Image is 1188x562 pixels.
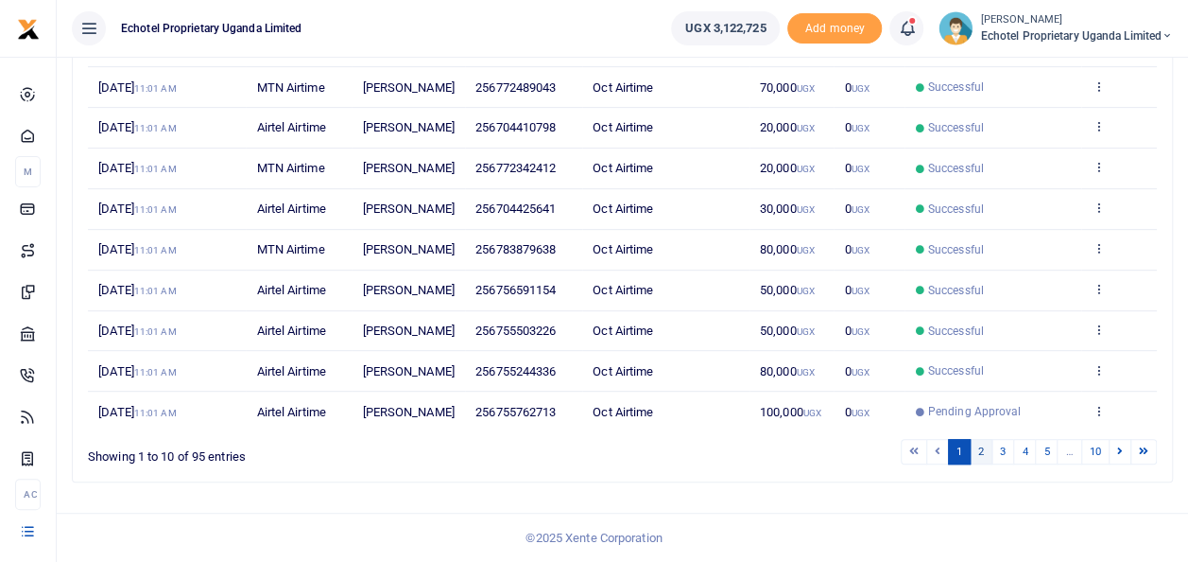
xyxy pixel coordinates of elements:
span: Echotel Proprietary Uganda Limited [980,27,1173,44]
span: Successful [928,160,984,177]
li: Toup your wallet [787,13,882,44]
small: UGX [796,204,814,215]
span: 256772489043 [475,80,556,95]
span: [DATE] [98,202,176,216]
small: 11:01 AM [134,286,177,296]
small: UGX [796,326,814,337]
span: Successful [928,362,984,379]
span: [DATE] [98,161,176,175]
small: UGX [852,326,869,337]
li: Ac [15,479,41,510]
span: [DATE] [98,120,176,134]
span: [PERSON_NAME] [362,405,454,419]
span: Oct Airtime [593,242,653,256]
span: Add money [787,13,882,44]
small: UGX [852,286,869,296]
small: UGX [852,408,869,418]
span: 256772342412 [475,161,556,175]
small: 11:01 AM [134,367,177,378]
span: 50,000 [760,283,815,297]
small: UGX [796,123,814,133]
span: 80,000 [760,242,815,256]
img: logo-small [17,18,40,41]
span: 256783879638 [475,242,556,256]
span: Successful [928,323,984,340]
span: 256755503226 [475,324,556,338]
span: MTN Airtime [257,80,325,95]
span: 256704410798 [475,120,556,134]
span: 80,000 [760,364,815,378]
span: Successful [928,241,984,258]
span: 0 [845,242,869,256]
li: M [15,156,41,187]
span: 256755762713 [475,405,556,419]
span: Airtel Airtime [257,202,326,216]
span: Airtel Airtime [257,324,326,338]
a: 10 [1081,439,1110,465]
span: Oct Airtime [593,283,653,297]
span: Oct Airtime [593,80,653,95]
li: Wallet ballance [663,11,787,45]
span: [PERSON_NAME] [362,80,454,95]
small: UGX [796,83,814,94]
span: Oct Airtime [593,324,653,338]
small: 11:01 AM [134,204,177,215]
a: profile-user [PERSON_NAME] Echotel Proprietary Uganda Limited [938,11,1173,45]
span: [DATE] [98,80,176,95]
span: [PERSON_NAME] [362,324,454,338]
a: UGX 3,122,725 [671,11,780,45]
a: 5 [1035,439,1058,465]
small: 11:01 AM [134,164,177,174]
span: [PERSON_NAME] [362,242,454,256]
span: 100,000 [760,405,821,419]
span: [DATE] [98,364,176,378]
span: 20,000 [760,120,815,134]
span: Airtel Airtime [257,364,326,378]
span: 0 [845,161,869,175]
span: Airtel Airtime [257,405,326,419]
small: 11:01 AM [134,123,177,133]
a: 4 [1013,439,1036,465]
span: [PERSON_NAME] [362,120,454,134]
small: 11:01 AM [134,83,177,94]
img: profile-user [938,11,973,45]
span: [DATE] [98,324,176,338]
span: 256704425641 [475,202,556,216]
small: UGX [796,286,814,296]
span: Successful [928,282,984,299]
span: [DATE] [98,242,176,256]
span: 0 [845,364,869,378]
span: 0 [845,405,869,419]
span: 30,000 [760,202,815,216]
span: Pending Approval [928,403,1022,420]
span: Oct Airtime [593,202,653,216]
span: 70,000 [760,80,815,95]
span: 20,000 [760,161,815,175]
span: [PERSON_NAME] [362,283,454,297]
span: Airtel Airtime [257,120,326,134]
span: Oct Airtime [593,120,653,134]
small: 11:01 AM [134,245,177,255]
small: UGX [803,408,821,418]
div: Showing 1 to 10 of 95 entries [88,437,525,466]
span: Successful [928,201,984,218]
span: [DATE] [98,405,176,419]
small: UGX [852,123,869,133]
span: [DATE] [98,283,176,297]
small: UGX [796,367,814,378]
span: Echotel Proprietary Uganda Limited [113,20,309,37]
span: Successful [928,79,984,96]
a: logo-small logo-large logo-large [17,21,40,35]
span: 0 [845,324,869,338]
a: 1 [948,439,971,465]
span: [PERSON_NAME] [362,202,454,216]
span: [PERSON_NAME] [362,161,454,175]
span: Oct Airtime [593,405,653,419]
span: Oct Airtime [593,364,653,378]
span: 256755244336 [475,364,556,378]
span: 0 [845,202,869,216]
span: 256756591154 [475,283,556,297]
span: 0 [845,283,869,297]
span: Oct Airtime [593,161,653,175]
small: UGX [852,164,869,174]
